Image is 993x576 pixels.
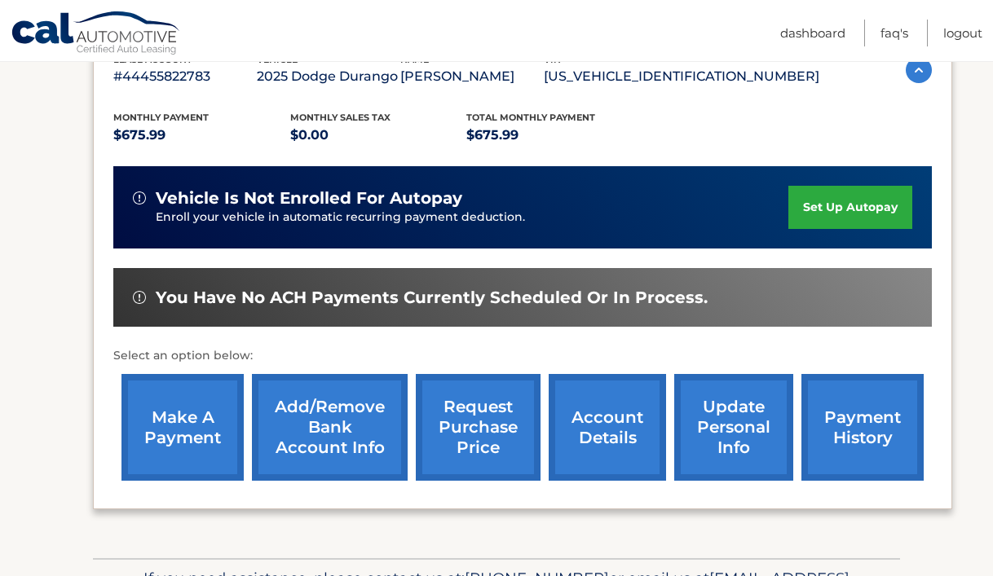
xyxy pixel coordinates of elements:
p: 2025 Dodge Durango [257,65,400,88]
a: update personal info [674,374,793,481]
img: alert-white.svg [133,291,146,304]
a: Cal Automotive [11,11,182,58]
img: alert-white.svg [133,191,146,204]
a: account details [549,374,666,481]
p: $675.99 [466,124,643,147]
a: set up autopay [788,186,912,229]
a: make a payment [121,374,244,481]
img: accordion-active.svg [906,57,932,83]
span: Total Monthly Payment [466,112,595,123]
p: Enroll your vehicle in automatic recurring payment deduction. [156,209,788,226]
a: FAQ's [880,20,908,46]
span: vehicle is not enrolled for autopay [156,188,462,209]
a: payment history [801,374,924,481]
a: Add/Remove bank account info [252,374,408,481]
a: Dashboard [780,20,845,46]
p: $675.99 [113,124,290,147]
a: Logout [943,20,982,46]
p: #44455822783 [113,65,257,88]
p: Select an option below: [113,346,932,366]
span: You have no ACH payments currently scheduled or in process. [156,288,708,308]
span: Monthly sales Tax [290,112,391,123]
p: [PERSON_NAME] [400,65,544,88]
p: [US_VEHICLE_IDENTIFICATION_NUMBER] [544,65,819,88]
p: $0.00 [290,124,467,147]
span: Monthly Payment [113,112,209,123]
a: request purchase price [416,374,541,481]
